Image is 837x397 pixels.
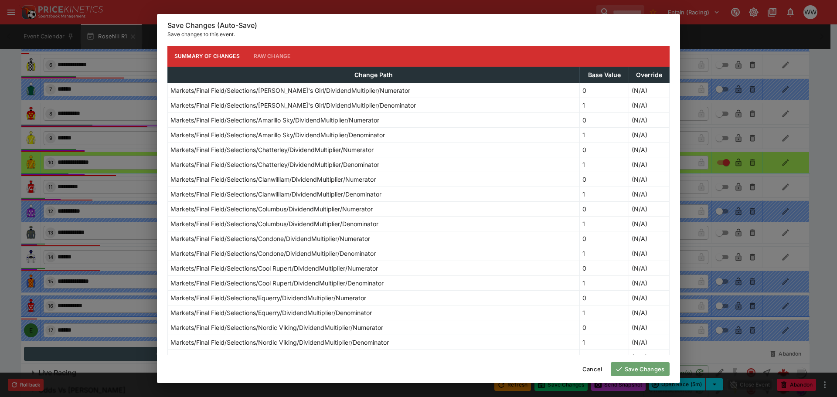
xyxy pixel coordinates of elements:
[170,249,376,258] p: Markets/Final Field/Selections/Condone/DividendMultiplier/Denominator
[629,261,669,275] td: (N/A)
[170,145,374,154] p: Markets/Final Field/Selections/Chatterley/DividendMultiplier/Numerator
[629,231,669,246] td: (N/A)
[170,115,379,125] p: Markets/Final Field/Selections/Amarillo Sky/DividendMultiplier/Numerator
[167,30,670,39] p: Save changes to this event.
[247,46,298,67] button: Raw Change
[577,362,607,376] button: Cancel
[580,320,629,335] td: 0
[580,142,629,157] td: 0
[170,278,384,288] p: Markets/Final Field/Selections/Cool Rupert/DividendMultiplier/Denominator
[170,293,366,302] p: Markets/Final Field/Selections/Equerry/DividendMultiplier/Numerator
[170,101,416,110] p: Markets/Final Field/Selections/[PERSON_NAME]'s Girl/DividendMultiplier/Denominator
[629,349,669,364] td: (N/A)
[629,216,669,231] td: (N/A)
[167,46,247,67] button: Summary of Changes
[580,335,629,349] td: 1
[629,112,669,127] td: (N/A)
[629,67,669,83] th: Override
[170,175,376,184] p: Markets/Final Field/Selections/Clanwilliam/DividendMultiplier/Numerator
[629,305,669,320] td: (N/A)
[580,67,629,83] th: Base Value
[611,362,670,376] button: Save Changes
[629,275,669,290] td: (N/A)
[580,112,629,127] td: 0
[170,264,378,273] p: Markets/Final Field/Selections/Cool Rupert/DividendMultiplier/Numerator
[629,187,669,201] td: (N/A)
[580,98,629,112] td: 1
[170,353,363,362] p: Markets/Final Field/Selections/Peleus/DividendMultiplier/Numerator
[580,216,629,231] td: 1
[629,127,669,142] td: (N/A)
[629,246,669,261] td: (N/A)
[170,160,379,169] p: Markets/Final Field/Selections/Chatterley/DividendMultiplier/Denominator
[629,83,669,98] td: (N/A)
[170,190,381,199] p: Markets/Final Field/Selections/Clanwilliam/DividendMultiplier/Denominator
[170,219,378,228] p: Markets/Final Field/Selections/Columbus/DividendMultiplier/Denominator
[629,320,669,335] td: (N/A)
[170,323,383,332] p: Markets/Final Field/Selections/Nordic Viking/DividendMultiplier/Numerator
[629,157,669,172] td: (N/A)
[580,275,629,290] td: 1
[629,290,669,305] td: (N/A)
[168,67,580,83] th: Change Path
[580,349,629,364] td: 0
[629,142,669,157] td: (N/A)
[580,187,629,201] td: 1
[629,335,669,349] td: (N/A)
[580,231,629,246] td: 0
[580,305,629,320] td: 1
[580,172,629,187] td: 0
[170,86,410,95] p: Markets/Final Field/Selections/[PERSON_NAME]'s Girl/DividendMultiplier/Numerator
[170,204,373,214] p: Markets/Final Field/Selections/Columbus/DividendMultiplier/Numerator
[580,157,629,172] td: 1
[167,21,670,30] h6: Save Changes (Auto-Save)
[629,98,669,112] td: (N/A)
[580,201,629,216] td: 0
[580,290,629,305] td: 0
[580,246,629,261] td: 1
[170,130,385,139] p: Markets/Final Field/Selections/Amarillo Sky/DividendMultiplier/Denominator
[170,338,389,347] p: Markets/Final Field/Selections/Nordic Viking/DividendMultiplier/Denominator
[580,127,629,142] td: 1
[170,308,372,317] p: Markets/Final Field/Selections/Equerry/DividendMultiplier/Denominator
[580,83,629,98] td: 0
[580,261,629,275] td: 0
[170,234,370,243] p: Markets/Final Field/Selections/Condone/DividendMultiplier/Numerator
[629,201,669,216] td: (N/A)
[629,172,669,187] td: (N/A)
